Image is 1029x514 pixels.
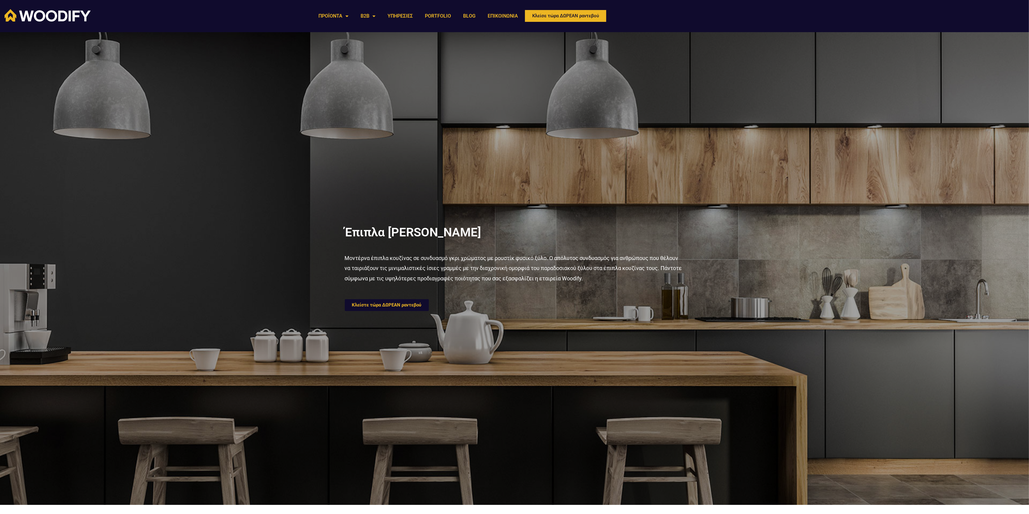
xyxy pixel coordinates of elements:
nav: Menu [312,9,524,23]
a: ΕΠΙΚΟΙΝΩΝΙΑ [482,9,524,23]
h2: Έπιπλα [PERSON_NAME] [345,226,684,238]
a: ΠΡΟΪΟΝΤΑ [312,9,355,23]
a: BLOG [457,9,482,23]
img: Woodify [5,9,91,22]
a: B2B [355,9,382,23]
a: ΥΠΗΡΕΣΙΕΣ [382,9,419,23]
span: Κλείστε τώρα ΔΩΡΕΑΝ ραντεβού [352,303,422,307]
span: Κλείσε τώρα ΔΩΡΕΑΝ ραντεβού [532,14,599,18]
a: Κλείστε τώρα ΔΩΡΕΑΝ ραντεβού [345,299,429,311]
a: Κλείσε τώρα ΔΩΡΕΑΝ ραντεβού [524,9,607,23]
p: Μοντέρνα έπιπλα κουζίνας σε συνδυασμό γκρι χρώματος με ρουστίκ φυσικό ξύλο. Ο απόλυτος συνδυασμός... [345,253,684,283]
a: PORTFOLIO [419,9,457,23]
